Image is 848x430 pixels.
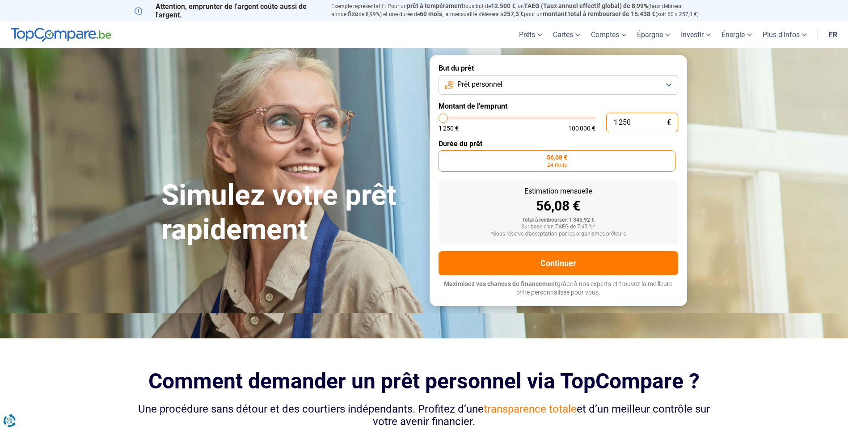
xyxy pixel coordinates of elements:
div: Total à rembourser: 1 345,92 € [446,217,671,223]
span: TAEG (Taux annuel effectif global) de 8,99% [524,2,648,9]
span: € [667,119,671,126]
label: Montant de l'emprunt [439,102,678,110]
span: 56,08 € [547,154,567,160]
button: Continuer [439,251,678,275]
label: Durée du prêt [439,139,678,148]
p: grâce à nos experts et trouvez la meilleure offre personnalisée pour vous. [439,280,678,297]
span: montant total à rembourser de 15.438 € [543,10,655,17]
img: TopCompare [11,28,111,42]
a: fr [823,21,843,48]
div: *Sous réserve d'acceptation par les organismes prêteurs [446,231,671,237]
span: 257,3 € [503,10,524,17]
span: 1 250 € [439,125,459,131]
a: Plus d'infos [757,21,812,48]
div: Une procédure sans détour et des courtiers indépendants. Profitez d’une et d’un meilleur contrôle... [135,403,714,429]
button: Prêt personnel [439,75,678,95]
span: Maximisez vos chances de financement [444,280,557,287]
span: prêt à tempérament [407,2,464,9]
span: 100 000 € [568,125,595,131]
a: Épargne [632,21,675,48]
a: Prêts [514,21,548,48]
label: But du prêt [439,64,678,72]
div: 56,08 € [446,199,671,213]
span: transparence totale [484,403,577,415]
a: Énergie [716,21,757,48]
p: Attention, emprunter de l'argent coûte aussi de l'argent. [135,2,321,19]
span: 60 mois [420,10,442,17]
span: Prêt personnel [457,80,502,89]
span: 12.500 € [491,2,515,9]
span: fixe [348,10,359,17]
div: Sur base d'un TAEG de 7,45 %* [446,224,671,230]
h2: Comment demander un prêt personnel via TopCompare ? [135,369,714,393]
a: Investir [675,21,716,48]
span: 24 mois [547,162,567,168]
h1: Simulez votre prêt rapidement [161,178,419,247]
a: Comptes [586,21,632,48]
div: Estimation mensuelle [446,188,671,195]
a: Cartes [548,21,586,48]
p: Exemple représentatif : Pour un tous but de , un (taux débiteur annuel de 8,99%) et une durée de ... [331,2,714,18]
